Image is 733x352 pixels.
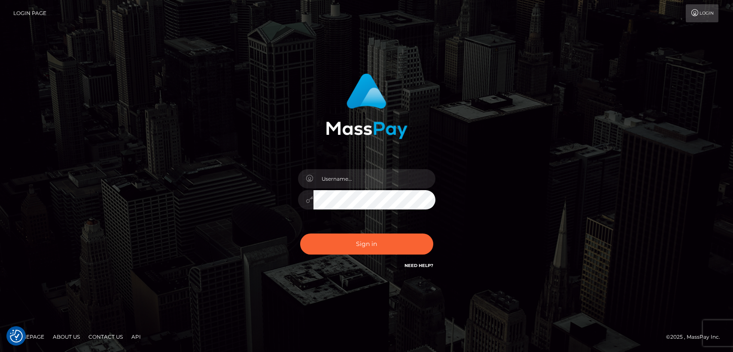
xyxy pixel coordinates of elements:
img: Revisit consent button [10,330,23,343]
button: Consent Preferences [10,330,23,343]
div: © 2025 , MassPay Inc. [666,332,727,342]
img: MassPay Login [326,73,408,139]
a: Login [686,4,718,22]
a: Login Page [13,4,46,22]
button: Sign in [300,234,433,255]
a: Homepage [9,330,48,343]
a: Need Help? [405,263,433,268]
a: About Us [49,330,83,343]
input: Username... [313,169,435,188]
a: API [128,330,144,343]
a: Contact Us [85,330,126,343]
